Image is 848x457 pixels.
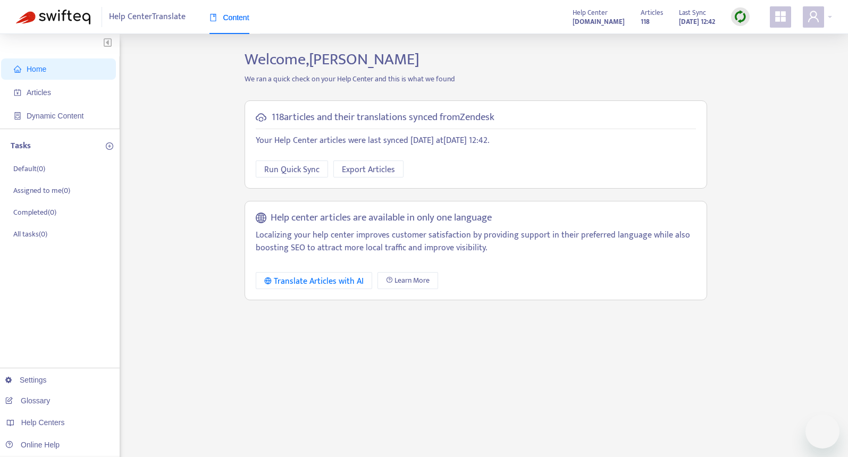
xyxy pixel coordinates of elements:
a: [DOMAIN_NAME] [573,15,625,28]
span: user [807,10,820,23]
p: Tasks [11,140,31,153]
span: Home [27,65,46,73]
span: plus-circle [106,142,113,150]
span: home [14,65,21,73]
span: Welcome, [PERSON_NAME] [245,46,419,73]
span: account-book [14,89,21,96]
span: Help Centers [21,418,65,427]
p: Completed ( 0 ) [13,207,56,218]
img: Swifteq [16,10,90,24]
span: Help Center Translate [109,7,186,27]
p: Your Help Center articles were last synced [DATE] at [DATE] 12:42 . [256,134,696,147]
span: cloud-sync [256,112,266,123]
a: Glossary [5,396,50,405]
span: Last Sync [679,7,706,19]
span: Export Articles [342,163,395,176]
span: appstore [774,10,787,23]
a: Learn More [377,272,438,289]
span: book [209,14,217,21]
span: Learn More [394,275,430,286]
p: Localizing your help center improves customer satisfaction by providing support in their preferre... [256,229,696,255]
button: Export Articles [333,160,404,177]
h5: 118 articles and their translations synced from Zendesk [272,112,494,124]
span: global [256,212,266,224]
strong: [DATE] 12:42 [679,16,715,28]
p: All tasks ( 0 ) [13,228,47,240]
p: Default ( 0 ) [13,163,45,174]
iframe: Button to launch messaging window [805,414,839,448]
span: Content [209,13,249,22]
p: We ran a quick check on your Help Center and this is what we found [237,73,715,84]
h5: Help center articles are available in only one language [271,212,492,224]
span: Dynamic Content [27,112,83,120]
p: Assigned to me ( 0 ) [13,185,70,196]
strong: [DOMAIN_NAME] [573,16,625,28]
span: container [14,112,21,120]
img: sync.dc5367851b00ba804db3.png [734,10,747,23]
span: Articles [27,88,51,97]
button: Run Quick Sync [256,160,328,177]
button: Translate Articles with AI [256,272,372,289]
a: Settings [5,376,47,384]
span: Run Quick Sync [264,163,320,176]
div: Translate Articles with AI [264,275,364,288]
span: Articles [641,7,663,19]
strong: 118 [641,16,650,28]
a: Online Help [5,441,60,449]
span: Help Center [573,7,608,19]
